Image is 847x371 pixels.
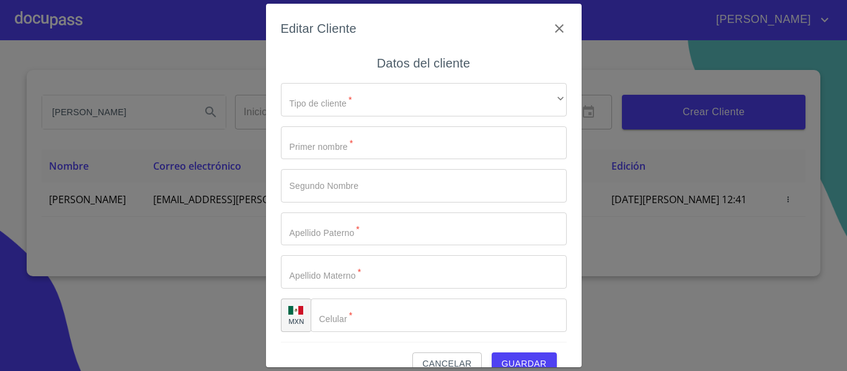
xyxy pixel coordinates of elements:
[281,19,357,38] h6: Editar Cliente
[288,316,304,326] p: MXN
[288,306,303,315] img: R93DlvwvvjP9fbrDwZeCRYBHk45OWMq+AAOlFVsxT89f82nwPLnD58IP7+ANJEaWYhP0Tx8kkA0WlQMPQsAAgwAOmBj20AXj6...
[281,83,567,116] div: ​
[377,53,470,73] h6: Datos del cliente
